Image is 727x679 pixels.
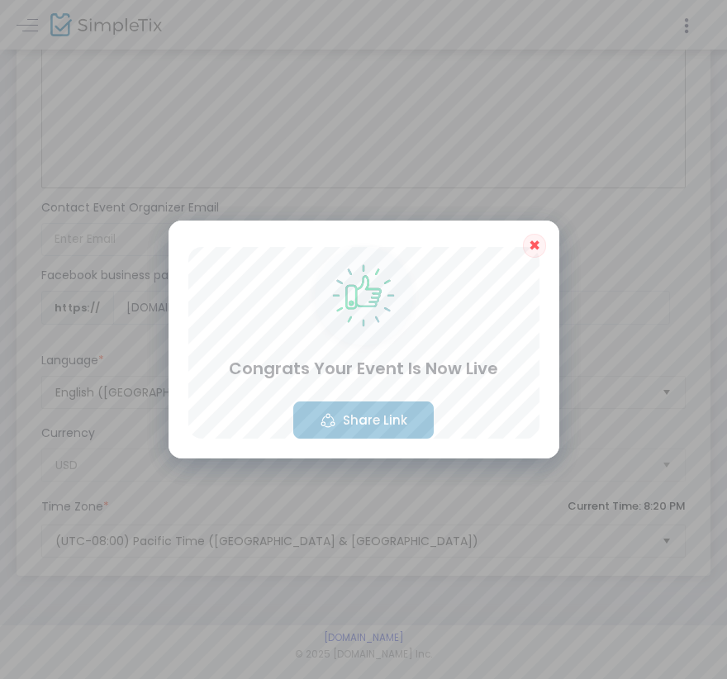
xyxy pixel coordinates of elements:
button: ✖ [523,234,546,259]
h2: Congrats Your Event Is Now Live [229,360,498,377]
span: ✖ [529,235,540,255]
img: Thumbs Up [332,264,395,327]
img: Share [320,412,336,429]
button: Share Link [293,401,434,439]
